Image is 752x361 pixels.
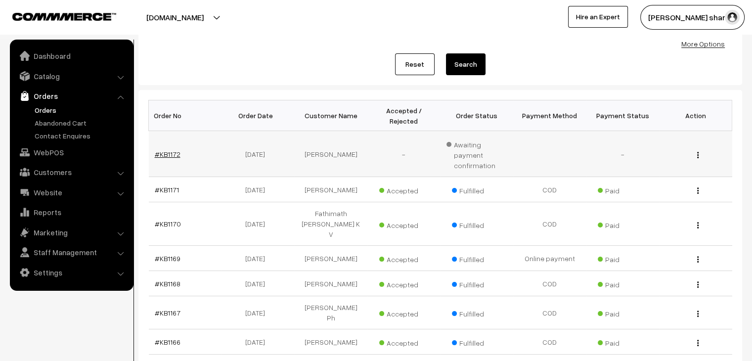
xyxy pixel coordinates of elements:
[452,277,501,290] span: Fulfilled
[12,243,130,261] a: Staff Management
[697,340,699,346] img: Menu
[598,277,647,290] span: Paid
[32,118,130,128] a: Abandoned Cart
[295,271,368,296] td: [PERSON_NAME]
[295,246,368,271] td: [PERSON_NAME]
[568,6,628,28] a: Hire an Expert
[697,311,699,317] img: Menu
[598,335,647,348] span: Paid
[367,131,441,177] td: -
[149,100,222,131] th: Order No
[452,252,501,265] span: Fulfilled
[659,100,732,131] th: Action
[295,202,368,246] td: Fathimath [PERSON_NAME] K V
[155,185,179,194] a: #KB1171
[513,177,586,202] td: COD
[379,306,429,319] span: Accepted
[697,281,699,288] img: Menu
[12,13,116,20] img: COMMMERCE
[221,100,295,131] th: Order Date
[12,264,130,281] a: Settings
[221,296,295,329] td: [DATE]
[513,100,586,131] th: Payment Method
[155,279,180,288] a: #KB1168
[452,335,501,348] span: Fulfilled
[221,329,295,355] td: [DATE]
[697,152,699,158] img: Menu
[513,246,586,271] td: Online payment
[697,222,699,228] img: Menu
[155,309,180,317] a: #KB1167
[32,131,130,141] a: Contact Enquires
[221,246,295,271] td: [DATE]
[295,100,368,131] th: Customer Name
[513,202,586,246] td: COD
[155,150,180,158] a: #KB1172
[697,256,699,263] img: Menu
[640,5,745,30] button: [PERSON_NAME] sharm…
[12,183,130,201] a: Website
[12,47,130,65] a: Dashboard
[452,306,501,319] span: Fulfilled
[513,296,586,329] td: COD
[379,218,429,230] span: Accepted
[12,67,130,85] a: Catalog
[513,271,586,296] td: COD
[221,202,295,246] td: [DATE]
[32,105,130,115] a: Orders
[395,53,435,75] a: Reset
[155,220,181,228] a: #KB1170
[379,183,429,196] span: Accepted
[598,218,647,230] span: Paid
[155,254,180,263] a: #KB1169
[452,183,501,196] span: Fulfilled
[379,335,429,348] span: Accepted
[446,53,486,75] button: Search
[12,143,130,161] a: WebPOS
[598,252,647,265] span: Paid
[725,10,740,25] img: user
[295,131,368,177] td: [PERSON_NAME]
[452,218,501,230] span: Fulfilled
[586,100,660,131] th: Payment Status
[379,252,429,265] span: Accepted
[221,271,295,296] td: [DATE]
[598,306,647,319] span: Paid
[446,137,508,171] span: Awaiting payment confirmation
[379,277,429,290] span: Accepted
[295,329,368,355] td: [PERSON_NAME]
[155,338,180,346] a: #KB1166
[697,187,699,194] img: Menu
[367,100,441,131] th: Accepted / Rejected
[221,131,295,177] td: [DATE]
[112,5,238,30] button: [DOMAIN_NAME]
[441,100,514,131] th: Order Status
[586,131,660,177] td: -
[598,183,647,196] span: Paid
[295,177,368,202] td: [PERSON_NAME]
[221,177,295,202] td: [DATE]
[12,163,130,181] a: Customers
[513,329,586,355] td: COD
[295,296,368,329] td: [PERSON_NAME] Ph
[12,224,130,241] a: Marketing
[12,87,130,105] a: Orders
[12,203,130,221] a: Reports
[681,40,725,48] a: More Options
[12,10,99,22] a: COMMMERCE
